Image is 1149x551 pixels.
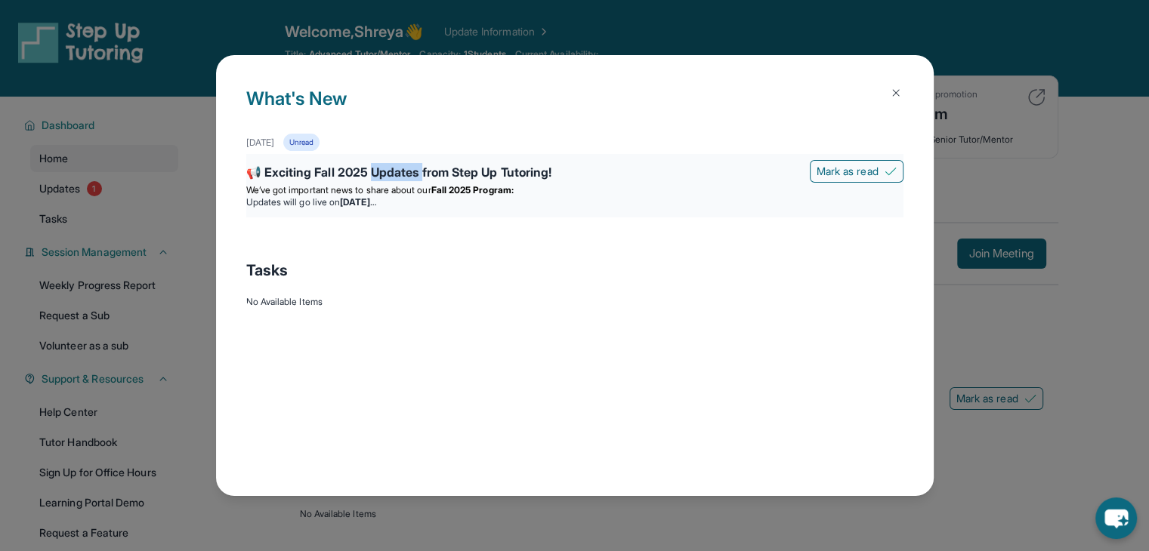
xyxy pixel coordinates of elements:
strong: [DATE] [340,196,375,208]
div: Unread [283,134,320,151]
li: Updates will go live on [246,196,903,208]
span: We’ve got important news to share about our [246,184,431,195]
span: Tasks [246,260,288,281]
div: [DATE] [246,137,274,149]
img: Close Icon [890,87,902,99]
h1: What's New [246,85,903,134]
strong: Fall 2025 Program: [431,184,514,195]
button: Mark as read [810,160,903,183]
div: 📢 Exciting Fall 2025 Updates from Step Up Tutoring! [246,163,903,184]
span: Mark as read [817,164,879,179]
button: chat-button [1095,497,1137,539]
div: No Available Items [246,296,903,308]
img: Mark as read [885,165,897,177]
